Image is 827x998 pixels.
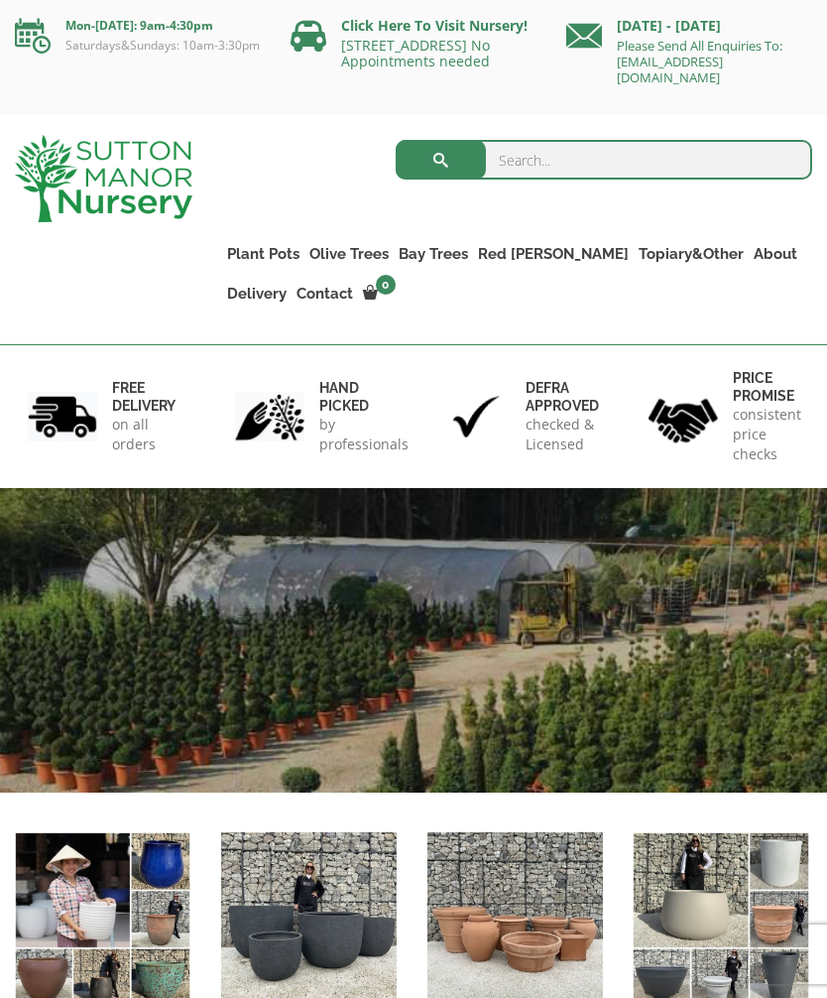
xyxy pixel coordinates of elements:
img: 1.jpg [28,392,97,442]
img: 4.jpg [649,386,718,446]
h6: Price promise [733,369,801,405]
img: 2.jpg [235,392,304,442]
p: by professionals [319,415,409,454]
a: About [749,240,802,268]
a: Plant Pots [222,240,304,268]
a: Please Send All Enquiries To: [EMAIL_ADDRESS][DOMAIN_NAME] [617,37,782,86]
a: Delivery [222,280,292,308]
a: [STREET_ADDRESS] No Appointments needed [341,36,490,70]
p: checked & Licensed [526,415,599,454]
a: Olive Trees [304,240,394,268]
a: 0 [358,280,402,308]
a: Red [PERSON_NAME] [473,240,634,268]
span: 0 [376,275,396,295]
a: Topiary&Other [634,240,749,268]
h6: Defra approved [526,379,599,415]
p: Mon-[DATE]: 9am-4:30pm [15,14,261,38]
a: Bay Trees [394,240,473,268]
input: Search... [396,140,813,180]
h6: FREE DELIVERY [112,379,179,415]
p: on all orders [112,415,179,454]
h6: hand picked [319,379,409,415]
p: Saturdays&Sundays: 10am-3:30pm [15,38,261,54]
img: 3.jpg [441,392,511,442]
p: [DATE] - [DATE] [566,14,812,38]
img: logo [15,135,192,222]
a: Contact [292,280,358,308]
a: Click Here To Visit Nursery! [341,16,528,35]
p: consistent price checks [733,405,801,464]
